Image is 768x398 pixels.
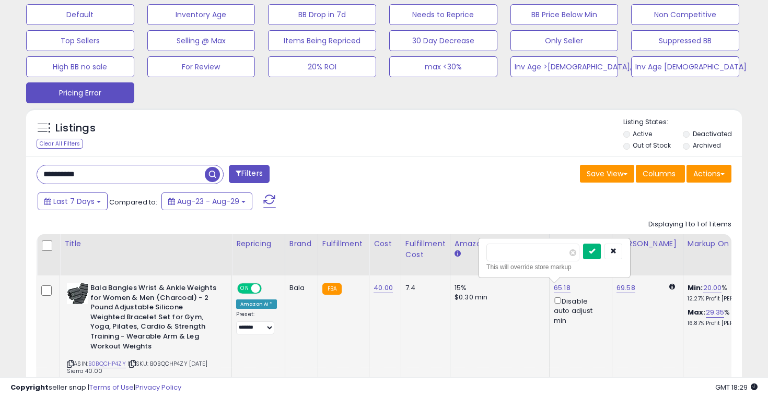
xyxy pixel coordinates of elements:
div: Preset: [236,311,277,334]
button: High BB no sale [26,56,134,77]
span: 2025-09-6 18:29 GMT [715,382,758,392]
div: seller snap | | [10,383,181,393]
div: 15% [455,283,541,293]
div: Fulfillment Cost [405,238,446,260]
button: For Review [147,56,255,77]
a: 69.58 [616,283,635,293]
label: Archived [693,141,721,150]
button: Default [26,4,134,25]
span: ON [238,284,251,293]
b: Bala Bangles Wrist & Ankle Weights for Women & Men (Charcoal) - 2 Pound Adjustable Silicone Weigh... [90,283,217,354]
span: Compared to: [109,197,157,207]
div: Disable auto adjust min [554,295,604,325]
button: BB Price Below Min [510,4,619,25]
div: Brand [289,238,313,249]
div: Amazon AI * [236,299,277,309]
button: Items Being Repriced [268,30,376,51]
button: Filters [229,165,270,183]
a: Privacy Policy [135,382,181,392]
a: B0BQCHP4ZY [88,359,126,368]
span: OFF [260,284,277,293]
button: Inv Age [DEMOGRAPHIC_DATA] [631,56,739,77]
div: Repricing [236,238,281,249]
a: 20.00 [703,283,722,293]
small: Amazon Fees. [455,249,461,259]
button: Aug-23 - Aug-29 [161,192,252,210]
button: BB Drop in 7d [268,4,376,25]
span: Last 7 Days [53,196,95,207]
div: This will override store markup [486,262,622,272]
div: Amazon Fees [455,238,545,249]
strong: Copyright [10,382,49,392]
button: Actions [686,165,731,183]
b: Max: [688,307,706,317]
button: Needs to Reprice [389,4,497,25]
div: Cost [374,238,397,249]
button: Non Competitive [631,4,739,25]
label: Deactivated [693,129,732,138]
button: 30 Day Decrease [389,30,497,51]
button: Save View [580,165,634,183]
a: 40.00 [374,283,393,293]
a: 29.35 [706,307,725,318]
button: Pricing Error [26,82,134,103]
button: Columns [636,165,685,183]
button: Inventory Age [147,4,255,25]
img: 41RfUM21NuL._SL40_.jpg [67,283,88,304]
h5: Listings [55,121,96,136]
span: | SKU: B0BQCHP4ZY [DATE] Sierra 40.00 [67,359,207,375]
button: 20% ROI [268,56,376,77]
div: Displaying 1 to 1 of 1 items [648,220,731,230]
a: 65.18 [554,283,571,293]
div: Clear All Filters [37,139,83,149]
button: Selling @ Max [147,30,255,51]
p: Listing States: [623,117,742,127]
b: Min: [688,283,703,293]
small: FBA [322,283,342,295]
button: Inv Age >[DEMOGRAPHIC_DATA], <91 [510,56,619,77]
a: Terms of Use [89,382,134,392]
div: Title [64,238,227,249]
button: Only Seller [510,30,619,51]
div: 7.4 [405,283,442,293]
div: Bala [289,283,310,293]
button: max <30% [389,56,497,77]
label: Active [633,129,652,138]
label: Out of Stock [633,141,671,150]
div: $0.30 min [455,293,541,302]
div: Fulfillment [322,238,365,249]
span: Columns [643,168,676,179]
div: [PERSON_NAME] [616,238,679,249]
button: Suppressed BB [631,30,739,51]
button: Last 7 Days [38,192,108,210]
button: Top Sellers [26,30,134,51]
span: Aug-23 - Aug-29 [177,196,239,207]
